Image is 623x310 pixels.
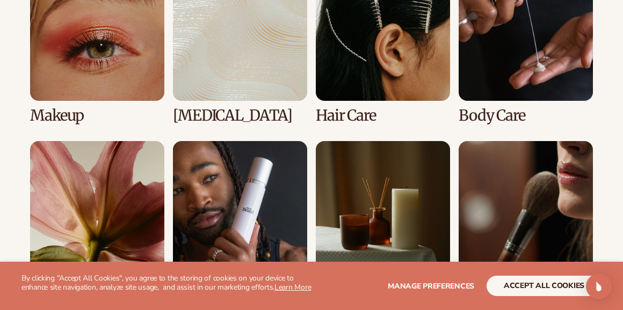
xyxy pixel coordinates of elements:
[30,141,164,298] div: 5 / 8
[459,141,593,298] div: 8 / 8
[274,282,311,292] a: Learn More
[316,107,450,124] h3: Hair Care
[487,276,602,296] button: accept all cookies
[173,107,307,124] h3: [MEDICAL_DATA]
[21,274,311,292] p: By clicking "Accept All Cookies", you agree to the storing of cookies on your device to enhance s...
[586,274,612,299] div: Open Intercom Messenger
[30,107,164,124] h3: Makeup
[459,107,593,124] h3: Body Care
[316,141,450,298] div: 7 / 8
[388,281,474,291] span: Manage preferences
[173,141,307,298] div: 6 / 8
[388,276,474,296] button: Manage preferences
